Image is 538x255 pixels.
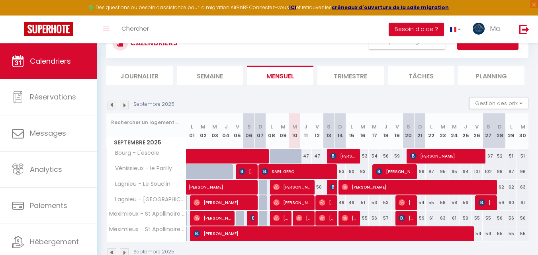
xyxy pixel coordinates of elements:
[487,123,490,130] abbr: S
[380,211,391,226] div: 57
[133,101,174,108] p: Septembre 2025
[266,113,278,149] th: 08
[498,123,502,130] abbr: D
[517,149,528,164] div: 51
[440,123,445,130] abbr: M
[494,195,506,210] div: 59
[458,66,524,85] li: Planning
[494,164,506,179] div: 98
[369,211,380,226] div: 56
[389,23,444,36] button: Besoin d'aide ?
[517,195,528,210] div: 61
[469,97,528,109] button: Gestion des prix
[494,226,506,241] div: 55
[335,113,346,149] th: 14
[505,226,517,241] div: 55
[448,195,460,210] div: 58
[372,123,377,130] abbr: M
[194,226,475,241] span: [PERSON_NAME]
[426,195,437,210] div: 55
[281,123,286,130] abbr: M
[437,195,449,210] div: 58
[273,179,312,195] span: [PERSON_NAME]
[471,113,483,149] th: 26
[399,210,414,226] span: [PERSON_NAME] GMV
[483,226,494,241] div: 54
[115,16,155,43] a: Chercher
[239,164,254,179] span: [PERSON_NAME]
[30,128,66,138] span: Messages
[494,211,506,226] div: 56
[108,180,172,189] span: Lagnieu - Le Souclin
[346,164,357,179] div: 80
[24,22,73,36] img: Super Booking
[247,66,313,85] li: Mensuel
[505,180,517,195] div: 62
[357,149,369,164] div: 53
[464,123,467,130] abbr: J
[494,149,506,164] div: 52
[342,210,357,226] span: [PERSON_NAME]
[330,179,334,195] span: [PERSON_NAME]
[111,115,182,130] input: Rechercher un logement...
[177,66,243,85] li: Semaine
[212,123,217,130] abbr: M
[107,137,186,148] span: Septembre 2025
[300,113,312,149] th: 11
[483,211,494,226] div: 55
[505,164,517,179] div: 97
[414,195,426,210] div: 54
[319,195,335,210] span: [PERSON_NAME]
[338,123,342,130] abbr: D
[494,113,506,149] th: 28
[437,164,449,179] div: 95
[6,3,30,27] button: Ouvrir le widget de chat LiveChat
[426,164,437,179] div: 97
[209,113,221,149] th: 03
[225,123,228,130] abbr: J
[380,149,391,164] div: 56
[262,164,335,179] span: SARL GERO
[376,164,415,179] span: [PERSON_NAME]
[380,195,391,210] div: 53
[517,211,528,226] div: 56
[292,123,297,130] abbr: M
[332,4,449,11] a: créneaux d'ouverture de la salle migration
[369,195,380,210] div: 53
[346,195,357,210] div: 49
[479,195,494,210] span: [PERSON_NAME]
[391,113,403,149] th: 19
[471,211,483,226] div: 55
[357,164,369,179] div: 93
[448,211,460,226] div: 61
[330,148,357,164] span: [PERSON_NAME]
[357,113,369,149] th: 16
[505,149,517,164] div: 51
[460,164,471,179] div: 94
[315,123,319,130] abbr: V
[191,123,193,130] abbr: L
[517,164,528,179] div: 96
[346,113,357,149] th: 15
[108,226,188,232] span: Meximieux - St Apollinaire N°3
[505,211,517,226] div: 56
[430,123,432,130] abbr: L
[335,195,346,210] div: 46
[319,210,335,226] span: [PERSON_NAME]
[384,123,387,130] abbr: J
[448,164,460,179] div: 95
[520,123,525,130] abbr: M
[108,164,174,173] span: Vénissieux - le Parilly
[108,195,188,204] span: Lagnieu - [GEOGRAPHIC_DATA]
[201,123,205,130] abbr: M
[342,179,496,195] span: [PERSON_NAME]
[483,113,494,149] th: 27
[30,164,62,174] span: Analytics
[426,211,437,226] div: 61
[483,164,494,179] div: 102
[448,113,460,149] th: 24
[391,149,403,164] div: 59
[106,66,173,85] li: Journalier
[369,149,380,164] div: 54
[220,113,232,149] th: 04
